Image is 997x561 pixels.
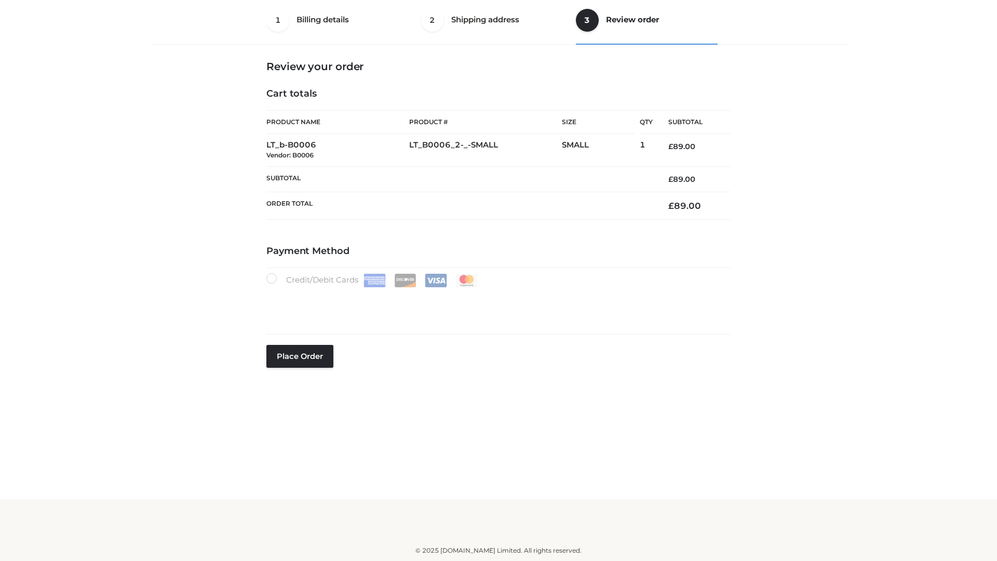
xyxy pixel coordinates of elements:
th: Subtotal [266,166,653,192]
img: Visa [425,274,447,287]
th: Product # [409,110,562,134]
th: Qty [640,110,653,134]
span: £ [668,201,674,211]
td: SMALL [562,134,640,167]
h3: Review your order [266,60,731,73]
span: £ [668,142,673,151]
label: Credit/Debit Cards [266,273,479,287]
h4: Payment Method [266,246,731,257]
span: £ [668,175,673,184]
th: Subtotal [653,111,731,134]
img: Discover [394,274,416,287]
button: Place order [266,345,333,368]
iframe: Secure payment input frame [264,285,729,323]
bdi: 89.00 [668,201,701,211]
bdi: 89.00 [668,142,695,151]
img: Mastercard [455,274,478,287]
th: Order Total [266,192,653,220]
td: LT_b-B0006 [266,134,409,167]
div: © 2025 [DOMAIN_NAME] Limited. All rights reserved. [154,545,843,556]
img: Amex [363,274,386,287]
td: 1 [640,134,653,167]
th: Product Name [266,110,409,134]
td: LT_B0006_2-_-SMALL [409,134,562,167]
small: Vendor: B0006 [266,151,314,159]
bdi: 89.00 [668,175,695,184]
th: Size [562,111,635,134]
h4: Cart totals [266,88,731,100]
